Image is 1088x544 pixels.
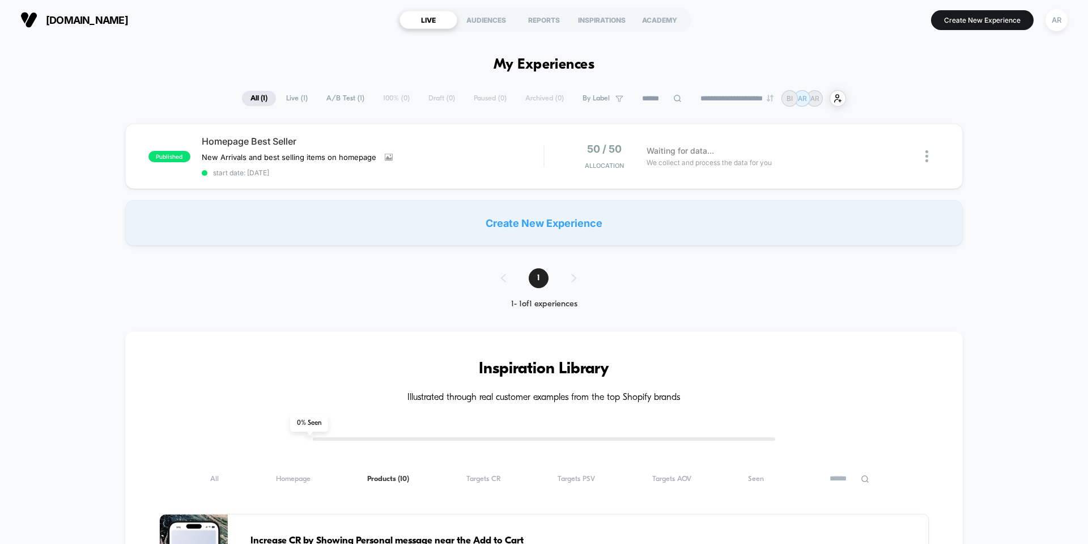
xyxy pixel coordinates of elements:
button: AR [1042,9,1071,32]
span: Targets AOV [652,475,691,483]
h1: My Experiences [494,57,595,73]
div: LIVE [399,11,457,29]
div: ACADEMY [631,11,688,29]
p: AR [810,94,819,103]
button: [DOMAIN_NAME] [17,11,131,29]
span: [DOMAIN_NAME] [46,14,128,26]
span: Homepage Best Seller [202,136,543,147]
div: AUDIENCES [457,11,515,29]
span: ( 10 ) [398,475,409,483]
span: Seen [748,475,764,483]
p: BI [787,94,793,103]
span: All [210,475,219,483]
span: start date: [DATE] [202,168,543,177]
div: AR [1045,9,1068,31]
img: close [925,150,928,162]
span: By Label [583,94,610,103]
span: published [148,151,190,162]
div: INSPIRATIONS [573,11,631,29]
span: New Arrivals and best selling items on homepage [202,153,376,162]
div: Create New Experience [125,200,963,246]
h4: Illustrated through real customer examples from the top Shopify brands [159,393,929,403]
span: We collect and process the data for you [647,157,772,168]
span: A/B Test ( 1 ) [318,91,373,106]
img: end [767,95,773,102]
div: REPORTS [515,11,573,29]
span: 1 [529,268,549,288]
img: Visually logo [20,11,37,28]
span: 0 % Seen [290,415,328,432]
span: 50 / 50 [587,143,622,155]
span: Live ( 1 ) [278,91,316,106]
span: Allocation [585,162,624,170]
span: Targets PSV [558,475,595,483]
button: Create New Experience [931,10,1034,30]
span: All ( 1 ) [242,91,276,106]
div: 1 - 1 of 1 experiences [490,300,599,309]
span: Targets CR [466,475,501,483]
h3: Inspiration Library [159,360,929,378]
span: Products [367,475,409,483]
span: Homepage [276,475,311,483]
p: AR [798,94,807,103]
span: Waiting for data... [647,145,714,157]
